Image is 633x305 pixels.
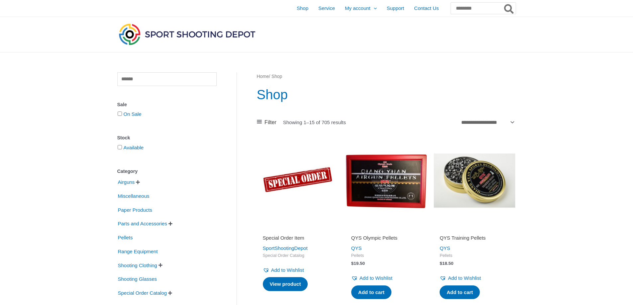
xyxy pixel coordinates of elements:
[117,177,136,188] span: Airguns
[440,225,509,233] iframe: Customer reviews powered by Trustpilot
[257,74,269,79] a: Home
[117,220,168,226] a: Parts and Accessories
[118,145,122,149] input: Available
[257,72,516,81] nav: Breadcrumb
[158,263,162,267] span: 
[117,193,150,198] a: Miscellaneous
[117,218,168,229] span: Parts and Accessories
[117,276,158,281] a: Shooting Glasses
[117,287,168,299] span: Special Order Catalog
[459,117,516,127] select: Shop order
[440,261,442,266] span: $
[440,245,450,251] a: QYS
[351,261,365,266] bdi: 19.50
[351,285,391,299] a: Add to cart: “QYS Olympic Pellets”
[117,167,217,176] div: Category
[117,206,153,212] a: Paper Products
[263,253,333,259] span: Special Order Catalog
[118,112,122,116] input: On Sale
[263,266,304,275] a: Add to Wishlist
[257,85,516,104] h1: Shop
[503,3,516,14] button: Search
[117,290,168,295] a: Special Order Catalog
[271,267,304,273] span: Add to Wishlist
[360,275,392,281] span: Add to Wishlist
[440,253,509,259] span: Pellets
[351,235,421,244] a: QYS Olympic Pellets
[440,273,481,283] a: Add to Wishlist
[264,117,276,127] span: Filter
[117,273,158,285] span: Shooting Glasses
[351,245,362,251] a: QYS
[168,221,172,226] span: 
[448,275,481,281] span: Add to Wishlist
[117,191,150,202] span: Miscellaneous
[136,180,140,185] span: 
[124,111,142,117] a: On Sale
[117,234,134,240] a: Pellets
[117,100,217,110] div: Sale
[117,232,134,243] span: Pellets
[351,261,354,266] span: $
[117,133,217,143] div: Stock
[440,261,453,266] bdi: 18.50
[263,225,333,233] iframe: Customer reviews powered by Trustpilot
[117,204,153,216] span: Paper Products
[351,235,421,241] h2: QYS Olympic Pellets
[263,277,308,291] a: Read more about “Special Order Item”
[117,22,257,46] img: Sport Shooting Depot
[440,235,509,244] a: QYS Training Pellets
[351,225,421,233] iframe: Customer reviews powered by Trustpilot
[257,140,339,221] img: Special Order Item
[345,140,427,221] img: QYS Olympic Pellets
[440,235,509,241] h2: QYS Training Pellets
[434,140,515,221] img: QYS Training Pellets
[168,291,172,295] span: 
[440,285,480,299] a: Add to cart: “QYS Training Pellets”
[263,235,333,244] a: Special Order Item
[351,273,392,283] a: Add to Wishlist
[351,253,421,259] span: Pellets
[283,120,346,125] p: Showing 1–15 of 705 results
[263,245,308,251] a: SportShootingDepot
[117,246,158,257] span: Range Equipment
[117,260,158,271] span: Shooting Clothing
[263,235,333,241] h2: Special Order Item
[117,179,136,185] a: Airguns
[124,145,144,150] a: Available
[117,248,158,254] a: Range Equipment
[117,262,158,267] a: Shooting Clothing
[257,117,276,127] a: Filter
